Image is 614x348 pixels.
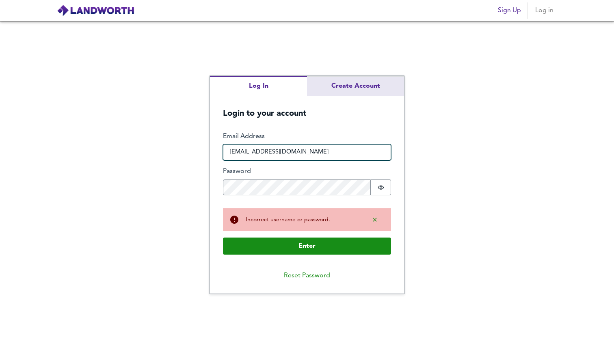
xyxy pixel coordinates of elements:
span: Log in [534,5,554,16]
button: Log In [210,76,307,96]
button: Dismiss alert [365,213,385,226]
button: Show password [371,179,391,196]
span: Sign Up [498,5,521,16]
button: Reset Password [277,268,337,284]
img: logo [57,4,134,17]
div: Incorrect username or password. [246,216,359,224]
button: Create Account [307,76,404,96]
button: Log in [531,2,557,19]
label: Password [223,167,391,176]
button: Sign Up [495,2,524,19]
button: Enter [223,238,391,255]
label: Email Address [223,132,391,141]
input: e.g. joe@bloggs.com [223,144,391,160]
h5: Login to your account [210,96,404,119]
